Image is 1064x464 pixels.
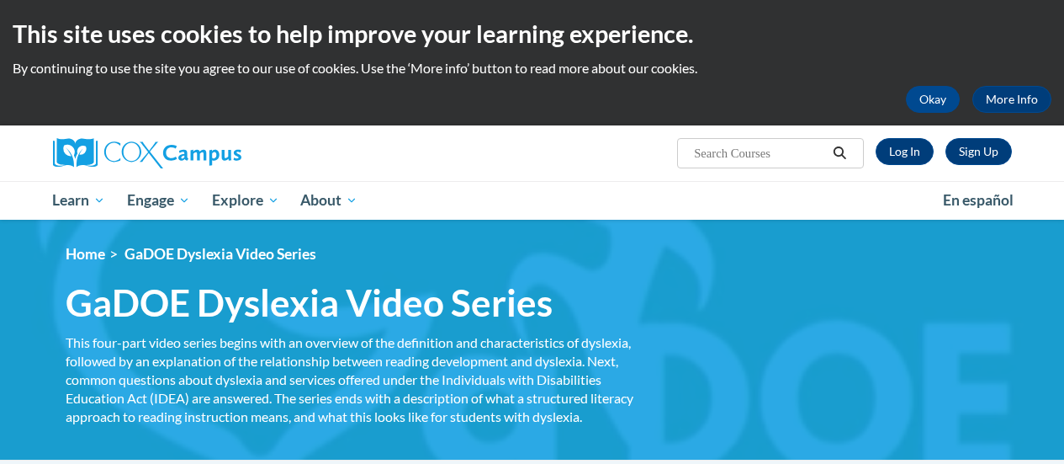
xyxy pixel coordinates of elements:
[42,181,117,220] a: Learn
[932,183,1024,218] a: En español
[972,86,1051,113] a: More Info
[289,181,368,220] a: About
[13,59,1051,77] p: By continuing to use the site you agree to our use of cookies. Use the ‘More info’ button to read...
[53,138,241,168] img: Cox Campus
[52,190,105,211] span: Learn
[66,245,105,263] a: Home
[906,86,960,113] button: Okay
[127,190,190,211] span: Engage
[66,333,646,426] div: This four-part video series begins with an overview of the definition and characteristics of dysl...
[53,138,356,168] a: Cox Campus
[300,190,357,211] span: About
[124,245,316,263] span: GaDOE Dyslexia Video Series
[827,143,852,163] button: Search
[40,181,1024,220] div: Main menu
[943,191,1014,209] span: En español
[692,143,827,163] input: Search Courses
[116,181,201,220] a: Engage
[876,138,934,165] a: Log In
[201,181,290,220] a: Explore
[212,190,279,211] span: Explore
[13,17,1051,51] h2: This site uses cookies to help improve your learning experience.
[66,280,553,325] span: GaDOE Dyslexia Video Series
[945,138,1012,165] a: Register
